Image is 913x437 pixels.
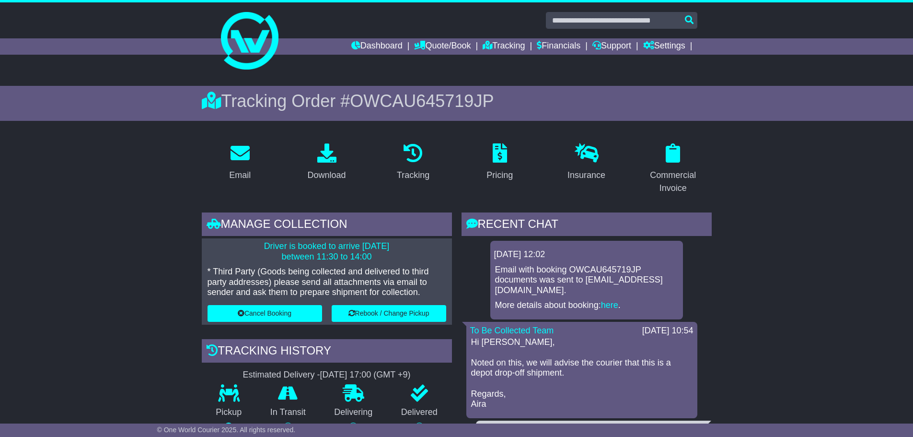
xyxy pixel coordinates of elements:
[202,370,452,380] div: Estimated Delivery -
[635,140,712,198] a: Commercial Invoice
[495,300,678,311] p: More details about booking: .
[350,91,494,111] span: OWCAU645719JP
[486,169,513,182] div: Pricing
[301,140,352,185] a: Download
[567,169,605,182] div: Insurance
[202,213,452,238] div: Manage collection
[480,140,519,185] a: Pricing
[332,305,446,322] button: Rebook / Change Pickup
[208,241,446,262] p: Driver is booked to arrive [DATE] between 11:30 to 14:00
[561,140,612,185] a: Insurance
[229,169,251,182] div: Email
[495,265,678,296] p: Email with booking OWCAU645719JP documents was sent to [EMAIL_ADDRESS][DOMAIN_NAME].
[462,213,712,238] div: RECENT CHAT
[157,426,296,434] span: © One World Courier 2025. All rights reserved.
[320,407,387,418] p: Delivering
[470,326,554,335] a: To Be Collected Team
[414,38,471,55] a: Quote/Book
[208,267,446,298] p: * Third Party (Goods being collected and delivered to third party addresses) please send all atta...
[494,249,679,260] div: [DATE] 12:02
[391,140,436,185] a: Tracking
[537,38,580,55] a: Financials
[351,38,403,55] a: Dashboard
[641,169,705,195] div: Commercial Invoice
[592,38,631,55] a: Support
[642,326,693,336] div: [DATE] 10:54
[202,339,452,365] div: Tracking history
[320,370,411,380] div: [DATE] 17:00 (GMT +9)
[223,140,257,185] a: Email
[643,38,685,55] a: Settings
[307,169,346,182] div: Download
[397,169,429,182] div: Tracking
[256,407,320,418] p: In Transit
[471,337,693,410] p: Hi [PERSON_NAME], Noted on this, we will advise the courier that this is a depot drop-off shipmen...
[208,305,322,322] button: Cancel Booking
[387,407,452,418] p: Delivered
[202,91,712,111] div: Tracking Order #
[601,300,618,310] a: here
[483,38,525,55] a: Tracking
[202,407,256,418] p: Pickup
